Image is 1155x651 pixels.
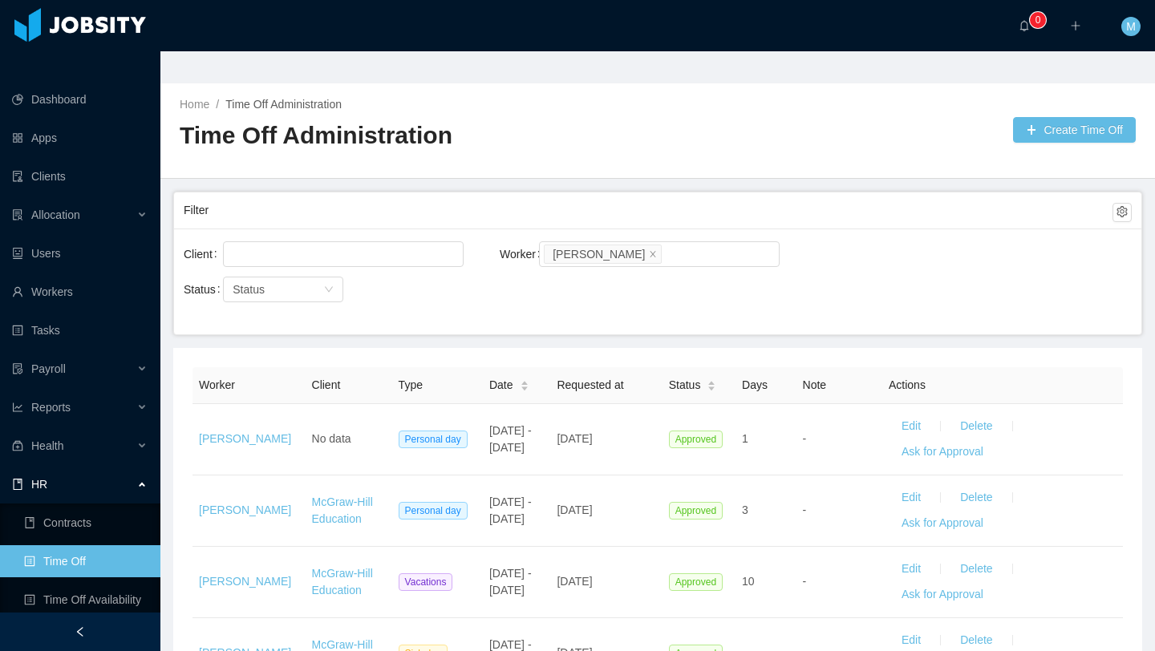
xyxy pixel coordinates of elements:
i: icon: line-chart [12,402,23,413]
i: icon: solution [12,209,23,220]
span: [DATE] - [DATE] [489,495,532,525]
a: McGraw-Hill Education [312,495,373,525]
span: Status [233,283,265,296]
button: icon: setting [1112,203,1132,222]
span: No data [312,432,351,445]
i: icon: book [12,479,23,490]
span: Vacations [399,573,453,591]
span: Approved [669,502,723,520]
span: HR [31,478,47,491]
span: - [803,432,807,445]
i: icon: down [324,285,334,296]
a: icon: profileTasks [12,314,148,346]
span: / [216,98,219,111]
a: icon: profileTime Off [24,545,148,577]
span: Approved [669,431,723,448]
span: Client [312,378,341,391]
span: [DATE] [557,432,592,445]
span: Health [31,439,63,452]
span: Note [803,378,827,391]
button: Delete [947,556,1005,582]
button: Ask for Approval [889,511,996,536]
a: icon: profileTime Off Availability [24,584,148,616]
div: [PERSON_NAME] [553,245,645,263]
label: Client [184,248,224,261]
i: icon: caret-up [520,378,529,383]
span: Reports [31,401,71,414]
div: Sort [520,378,529,390]
label: Worker [500,248,547,261]
span: 3 [742,503,748,516]
li: Nickesha Lee [544,245,662,264]
span: Worker [199,378,235,391]
span: Status [669,377,701,394]
h2: Time Off Administration [180,119,658,152]
i: icon: medicine-box [12,440,23,451]
a: [PERSON_NAME] [199,432,291,445]
button: Edit [889,556,934,582]
i: icon: close [649,249,657,259]
span: [DATE] - [DATE] [489,567,532,596]
a: icon: auditClients [12,160,148,192]
span: Date [489,377,513,394]
button: Ask for Approval [889,439,996,465]
span: Personal day [399,502,468,520]
span: Requested at [557,378,623,391]
span: Type [399,378,423,391]
a: [PERSON_NAME] [199,503,291,516]
span: Days [742,378,768,391]
button: Delete [947,414,1005,439]
label: Status [184,283,227,296]
input: Worker [665,245,674,264]
span: [DATE] [557,575,592,588]
span: - [803,503,807,516]
span: 1 [742,432,748,445]
a: icon: bookContracts [24,507,148,539]
input: Client [228,245,237,264]
span: Payroll [31,362,66,375]
i: icon: caret-down [520,385,529,390]
i: icon: caret-up [707,378,716,383]
span: Personal day [399,431,468,448]
a: McGraw-Hill Education [312,567,373,596]
a: Home [180,98,209,111]
a: icon: userWorkers [12,276,148,308]
button: Edit [889,414,934,439]
div: Filter [184,196,1112,225]
i: icon: caret-down [707,385,716,390]
button: Edit [889,485,934,511]
span: [DATE] - [DATE] [489,424,532,454]
i: icon: file-protect [12,363,23,374]
span: - [803,575,807,588]
span: Approved [669,573,723,591]
span: 10 [742,575,755,588]
a: icon: pie-chartDashboard [12,83,148,115]
span: Allocation [31,208,80,221]
a: icon: robotUsers [12,237,148,269]
button: icon: plusCreate Time Off [1013,117,1136,143]
span: Actions [889,378,926,391]
button: Delete [947,485,1005,511]
a: [PERSON_NAME] [199,575,291,588]
button: Ask for Approval [889,582,996,608]
div: Sort [707,378,716,390]
i: icon: left [75,626,86,637]
a: Time Off Administration [225,98,342,111]
span: [DATE] [557,503,592,516]
span: M [1126,17,1136,36]
a: icon: appstoreApps [12,122,148,154]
